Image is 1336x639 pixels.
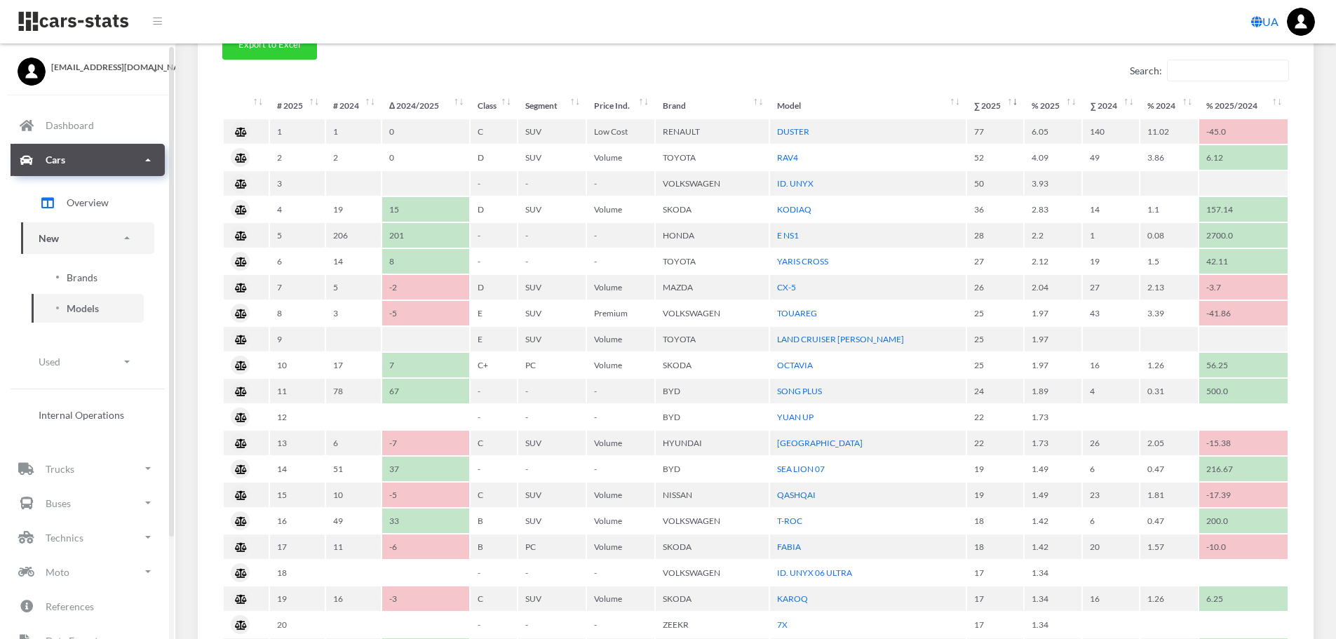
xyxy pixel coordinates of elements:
[777,516,802,526] a: T-ROC
[967,93,1023,118] th: ∑&nbsp;2025: activate to sort column ascending
[518,586,586,611] td: SUV
[587,405,654,429] td: -
[518,171,586,196] td: -
[11,144,165,176] a: Cars
[587,249,654,274] td: -
[471,586,517,611] td: C
[967,275,1023,300] td: 26
[1025,145,1082,170] td: 4.09
[471,171,517,196] td: -
[326,93,381,118] th: #&nbsp;2024 : activate to sort column ascending
[777,360,813,370] a: OCTAVIA
[1140,379,1198,403] td: 0.31
[518,249,586,274] td: -
[270,223,325,248] td: 5
[656,431,769,455] td: HYUNDAI
[656,171,769,196] td: VOLKSWAGEN
[382,197,469,222] td: 15
[1025,249,1082,274] td: 2.12
[11,556,165,588] a: Moto
[587,223,654,248] td: -
[326,145,381,170] td: 2
[11,109,165,142] a: Dashboard
[967,327,1023,351] td: 25
[382,586,469,611] td: -3
[1199,249,1288,274] td: 42.11
[518,405,586,429] td: -
[1199,379,1288,403] td: 500.0
[656,612,769,637] td: ZEEKR
[1140,145,1198,170] td: 3.86
[1199,509,1288,533] td: 200.0
[471,560,517,585] td: -
[777,386,822,396] a: SONG PLUS
[587,457,654,481] td: -
[326,249,381,274] td: 14
[1199,119,1288,144] td: -45.0
[46,563,69,581] p: Moto
[587,483,654,507] td: Volume
[1199,586,1288,611] td: 6.25
[770,93,966,118] th: Model: activate to sort column ascending
[587,301,654,325] td: Premium
[270,119,325,144] td: 1
[1025,301,1082,325] td: 1.97
[382,431,469,455] td: -7
[471,93,517,118] th: Class: activate to sort column ascending
[1025,327,1082,351] td: 1.97
[1140,483,1198,507] td: 1.81
[382,457,469,481] td: 37
[777,178,814,189] a: ID. UNYX
[1140,353,1198,377] td: 1.26
[21,346,154,377] a: Used
[1140,509,1198,533] td: 0.47
[967,534,1023,559] td: 18
[222,30,317,60] button: Export to Excel
[967,586,1023,611] td: 17
[270,483,325,507] td: 15
[46,151,65,168] p: Cars
[51,61,158,74] span: [EMAIL_ADDRESS][DOMAIN_NAME]
[1083,197,1139,222] td: 14
[1025,483,1082,507] td: 1.49
[518,93,586,118] th: Segment: activate to sort column ascending
[270,93,325,118] th: #&nbsp;2025 : activate to sort column ascending
[518,457,586,481] td: -
[21,185,154,220] a: Overview
[11,590,165,622] a: References
[471,223,517,248] td: -
[656,119,769,144] td: RENAULT
[11,452,165,485] a: Trucks
[46,495,71,512] p: Buses
[656,301,769,325] td: VOLKSWAGEN
[1025,197,1082,222] td: 2.83
[967,405,1023,429] td: 22
[270,301,325,325] td: 8
[270,509,325,533] td: 16
[587,327,654,351] td: Volume
[587,197,654,222] td: Volume
[1083,483,1139,507] td: 23
[46,460,74,478] p: Trucks
[967,171,1023,196] td: 50
[39,229,59,247] p: New
[1083,275,1139,300] td: 27
[1025,405,1082,429] td: 1.73
[518,353,586,377] td: PC
[471,249,517,274] td: -
[1199,145,1288,170] td: 6.12
[1199,483,1288,507] td: -17.39
[1083,119,1139,144] td: 140
[1199,223,1288,248] td: 2700.0
[518,483,586,507] td: SUV
[656,379,769,403] td: BYD
[518,327,586,351] td: SUV
[777,152,798,163] a: RAV4
[1287,8,1315,36] a: ...
[471,275,517,300] td: D
[518,301,586,325] td: SUV
[1140,249,1198,274] td: 1.5
[382,223,469,248] td: 201
[382,379,469,403] td: 67
[777,412,814,422] a: YUAN UP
